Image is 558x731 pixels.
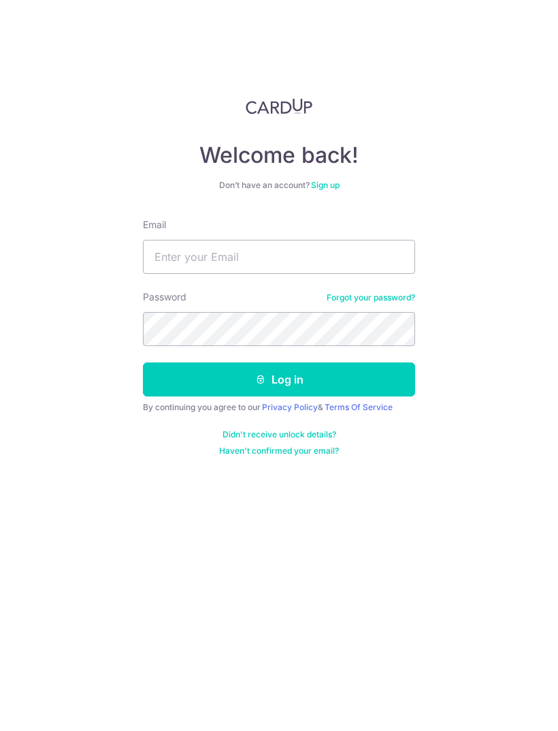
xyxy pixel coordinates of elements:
[143,402,415,413] div: By continuing you agree to our &
[219,446,339,456] a: Haven't confirmed your email?
[143,142,415,169] h4: Welcome back!
[143,218,166,232] label: Email
[143,290,186,304] label: Password
[143,362,415,396] button: Log in
[325,402,393,412] a: Terms Of Service
[327,292,415,303] a: Forgot your password?
[223,429,336,440] a: Didn't receive unlock details?
[143,240,415,274] input: Enter your Email
[311,180,340,190] a: Sign up
[143,180,415,191] div: Don’t have an account?
[246,98,312,114] img: CardUp Logo
[262,402,318,412] a: Privacy Policy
